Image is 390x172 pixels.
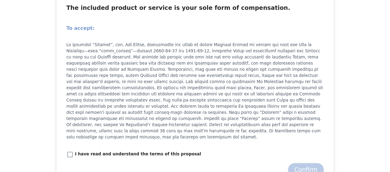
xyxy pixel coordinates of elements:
p: The included product or service is your sole form of compensation. [66,4,324,12]
p: To accept: [66,25,324,32]
p: I have read and understand the terms of this proposal [75,151,201,157]
p: Lo ipsumdol “Sitamet”, con, Adi Elitse, doeiusmodte inc utlab et dolore Magnaal Enimad mi veniam ... [66,42,324,140]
